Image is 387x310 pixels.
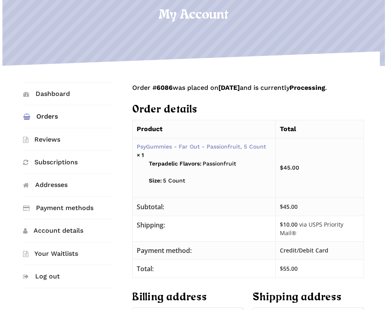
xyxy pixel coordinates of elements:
span: 10.00 [280,221,298,228]
th: Shipping: [132,216,275,241]
strong: Size: [149,176,162,185]
strong: × 1 [137,152,144,158]
th: Payment method: [132,241,275,259]
p: 5 Count [149,176,271,193]
p: Order # was placed on and is currently . [132,82,364,103]
span: 55.00 [280,265,298,272]
mark: 6086 [156,84,173,91]
th: Total: [132,259,275,278]
a: PsyGummies - Far Out - Passionfruit, 5 Count [137,143,266,150]
strong: Terpadelic Flavors: [149,159,201,168]
h2: Order details [132,103,364,117]
a: Orders [23,105,113,127]
a: Payment methods [23,197,113,219]
span: $ [280,203,283,210]
a: Your Waitlists [23,242,113,265]
h2: Billing address [132,291,243,305]
a: Subscriptions [23,151,113,173]
p: Passionfruit [149,159,271,176]
span: $ [280,164,283,171]
th: Total [275,120,364,138]
td: Credit/Debit Card [275,241,364,259]
a: Reviews [23,128,113,151]
a: Dashboard [23,83,113,105]
mark: Processing [290,84,325,91]
bdi: 45.00 [280,164,299,171]
span: 45.00 [280,203,298,210]
span: $ [280,265,283,272]
a: Addresses [23,174,113,196]
a: Log out [23,265,113,287]
nav: Account pages [23,82,125,300]
span: $ [280,221,283,228]
mark: [DATE] [218,84,240,91]
small: via USPS Priority Mail® [280,221,343,237]
th: Product [132,120,275,138]
h2: Shipping address [253,291,364,305]
a: Account details [23,219,113,242]
th: Subtotal: [132,197,275,216]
